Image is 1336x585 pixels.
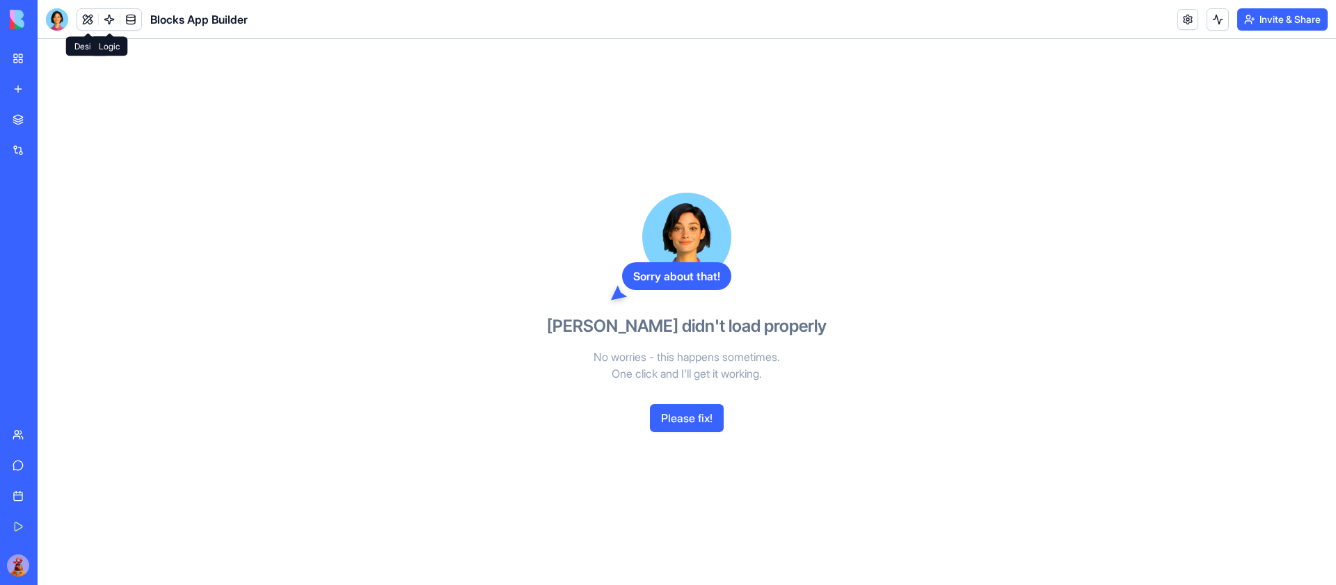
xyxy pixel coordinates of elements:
[90,37,128,56] div: Logic
[7,554,29,577] img: Kuku_Large_sla5px.png
[10,10,96,29] img: logo
[150,11,248,28] span: Blocks App Builder
[66,37,109,56] div: Design
[622,262,731,290] div: Sorry about that!
[1237,8,1328,31] button: Invite & Share
[527,348,847,382] p: No worries - this happens sometimes. One click and I'll get it working.
[650,404,724,432] button: Please fix!
[547,315,827,337] h3: [PERSON_NAME] didn't load properly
